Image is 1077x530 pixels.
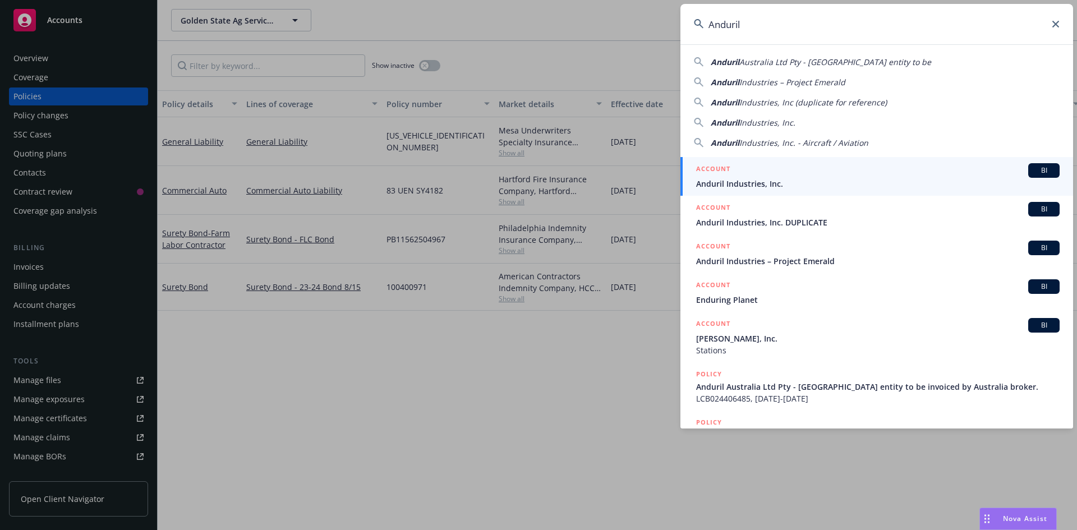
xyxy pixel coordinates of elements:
span: Nova Assist [1003,514,1047,523]
h5: POLICY [696,417,722,428]
span: BI [1033,282,1055,292]
span: Anduril [711,137,739,148]
a: ACCOUNTBIAnduril Industries, Inc. DUPLICATE [680,196,1073,234]
span: BI [1033,320,1055,330]
span: Anduril Industries – Project Emerald [696,255,1060,267]
span: BI [1033,243,1055,253]
h5: ACCOUNT [696,318,730,331]
a: ACCOUNTBIAnduril Industries – Project Emerald [680,234,1073,273]
span: [PERSON_NAME], Inc. [696,333,1060,344]
span: Anduril Industries, Inc. [696,178,1060,190]
h5: ACCOUNT [696,163,730,177]
span: Anduril [711,57,739,67]
span: Enduring Planet [696,294,1060,306]
h5: POLICY [696,368,722,380]
span: BI [1033,165,1055,176]
span: BI [1033,204,1055,214]
a: POLICYAnduril Australia Ltd Pty - [GEOGRAPHIC_DATA] entity to be invoiced by Australia broker.LCB... [680,362,1073,411]
a: ACCOUNTBIEnduring Planet [680,273,1073,312]
a: ACCOUNTBIAnduril Industries, Inc. [680,157,1073,196]
span: Anduril Industries, Inc. DUPLICATE [696,216,1060,228]
span: Industries, Inc (duplicate for reference) [739,97,887,108]
a: ACCOUNTBI[PERSON_NAME], Inc.Stations [680,312,1073,362]
input: Search... [680,4,1073,44]
span: Anduril Australia Ltd Pty - [GEOGRAPHIC_DATA] entity to be invoiced by Australia broker. [696,381,1060,393]
button: Nova Assist [979,508,1057,530]
span: LCB024406485, [DATE]-[DATE] [696,393,1060,404]
span: Stations [696,344,1060,356]
span: Industries, Inc. - Aircraft / Aviation [739,137,868,148]
span: Anduril [711,117,739,128]
span: Anduril [711,77,739,87]
span: Industries – Project Emerald [739,77,845,87]
h5: ACCOUNT [696,241,730,254]
span: Industries, Inc. [739,117,795,128]
span: Australia Ltd Pty - [GEOGRAPHIC_DATA] entity to be [739,57,931,67]
a: POLICY [680,411,1073,482]
div: Drag to move [980,508,994,529]
h5: ACCOUNT [696,279,730,293]
h5: ACCOUNT [696,202,730,215]
span: Anduril [711,97,739,108]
